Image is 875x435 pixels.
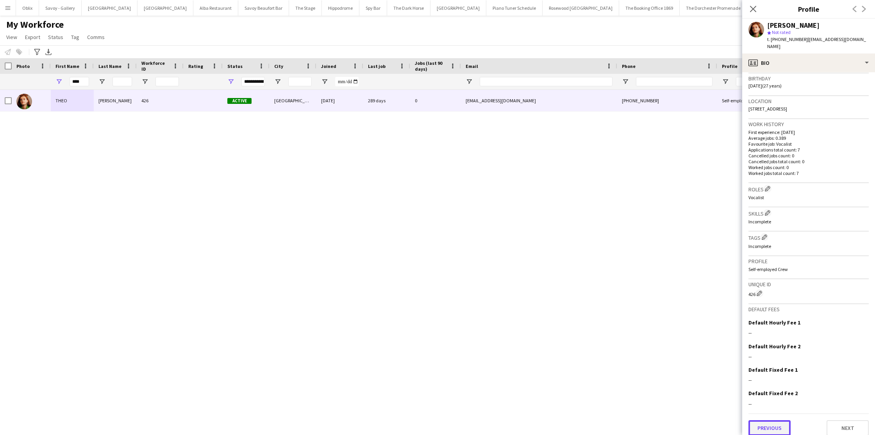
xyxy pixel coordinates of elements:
[137,90,184,111] div: 426
[321,63,336,69] span: Joined
[748,121,869,128] h3: Work history
[51,90,94,111] div: THEO
[742,4,875,14] h3: Profile
[238,0,289,16] button: Savoy Beaufort Bar
[68,32,82,42] a: Tag
[748,147,869,153] p: Applications total count: 7
[112,77,132,86] input: Last Name Filter Input
[722,78,729,85] button: Open Filter Menu
[335,77,359,86] input: Joined Filter Input
[748,75,869,82] h3: Birthday
[748,194,764,200] span: Vocalist
[6,19,64,30] span: My Workforce
[767,22,820,29] div: [PERSON_NAME]
[87,34,105,41] span: Comms
[748,366,798,373] h3: Default Fixed Fee 1
[748,266,869,272] p: Self-employed Crew
[289,0,322,16] button: The Stage
[466,78,473,85] button: Open Filter Menu
[141,78,148,85] button: Open Filter Menu
[748,209,869,217] h3: Skills
[410,90,461,111] div: 0
[98,63,121,69] span: Last Name
[155,77,179,86] input: Workforce ID Filter Input
[461,90,617,111] div: [EMAIL_ADDRESS][DOMAIN_NAME]
[48,34,63,41] span: Status
[84,32,108,42] a: Comms
[16,63,30,69] span: Photo
[274,78,281,85] button: Open Filter Menu
[717,90,767,111] div: Self-employed Crew
[748,141,869,147] p: Favourite job: Vocalist
[748,353,869,360] div: --
[71,34,79,41] span: Tag
[748,343,800,350] h3: Default Hourly Fee 2
[543,0,619,16] button: Rosewood [GEOGRAPHIC_DATA]
[742,53,875,72] div: Bio
[748,306,869,313] h3: Default fees
[748,319,800,326] h3: Default Hourly Fee 1
[748,400,869,407] div: --
[55,63,79,69] span: First Name
[748,219,869,225] p: Incomplete
[622,78,629,85] button: Open Filter Menu
[227,78,234,85] button: Open Filter Menu
[3,32,20,42] a: View
[55,78,62,85] button: Open Filter Menu
[617,90,717,111] div: [PHONE_NUMBER]
[748,83,782,89] span: [DATE] (27 years)
[736,77,762,86] input: Profile Filter Input
[680,0,747,16] button: The Dorchester Promenade
[748,106,787,112] span: [STREET_ADDRESS]
[480,77,612,86] input: Email Filter Input
[486,0,543,16] button: Piano Tuner Schedule
[6,34,17,41] span: View
[32,47,42,57] app-action-btn: Advanced filters
[270,90,316,111] div: [GEOGRAPHIC_DATA]
[25,34,40,41] span: Export
[430,0,486,16] button: [GEOGRAPHIC_DATA]
[94,90,137,111] div: [PERSON_NAME]
[748,329,869,336] div: --
[70,77,89,86] input: First Name Filter Input
[748,281,869,288] h3: Unique ID
[288,77,312,86] input: City Filter Input
[748,243,869,249] p: Incomplete
[141,60,170,72] span: Workforce ID
[44,47,53,57] app-action-btn: Export XLSX
[748,170,869,176] p: Worked jobs total count: 7
[387,0,430,16] button: The Dark Horse
[772,29,791,35] span: Not rated
[188,63,203,69] span: Rating
[193,0,238,16] button: Alba Restaurant
[767,36,866,49] span: | [EMAIL_ADDRESS][DOMAIN_NAME]
[748,289,869,297] div: 426
[466,63,478,69] span: Email
[322,0,359,16] button: Hippodrome
[619,0,680,16] button: The Booking Office 1869
[722,63,737,69] span: Profile
[748,390,798,397] h3: Default Fixed Fee 2
[748,185,869,193] h3: Roles
[359,0,387,16] button: Spy Bar
[22,32,43,42] a: Export
[39,0,82,16] button: Savoy - Gallery
[368,63,386,69] span: Last job
[748,135,869,141] p: Average jobs: 0.389
[45,32,66,42] a: Status
[748,233,869,241] h3: Tags
[98,78,105,85] button: Open Filter Menu
[16,0,39,16] button: Oblix
[748,153,869,159] p: Cancelled jobs count: 0
[227,98,252,104] span: Active
[748,159,869,164] p: Cancelled jobs total count: 0
[748,129,869,135] p: First experience: [DATE]
[316,90,363,111] div: [DATE]
[748,376,869,383] div: --
[622,63,636,69] span: Phone
[227,63,243,69] span: Status
[137,0,193,16] button: [GEOGRAPHIC_DATA]
[767,36,808,42] span: t. [PHONE_NUMBER]
[82,0,137,16] button: [GEOGRAPHIC_DATA]
[415,60,447,72] span: Jobs (last 90 days)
